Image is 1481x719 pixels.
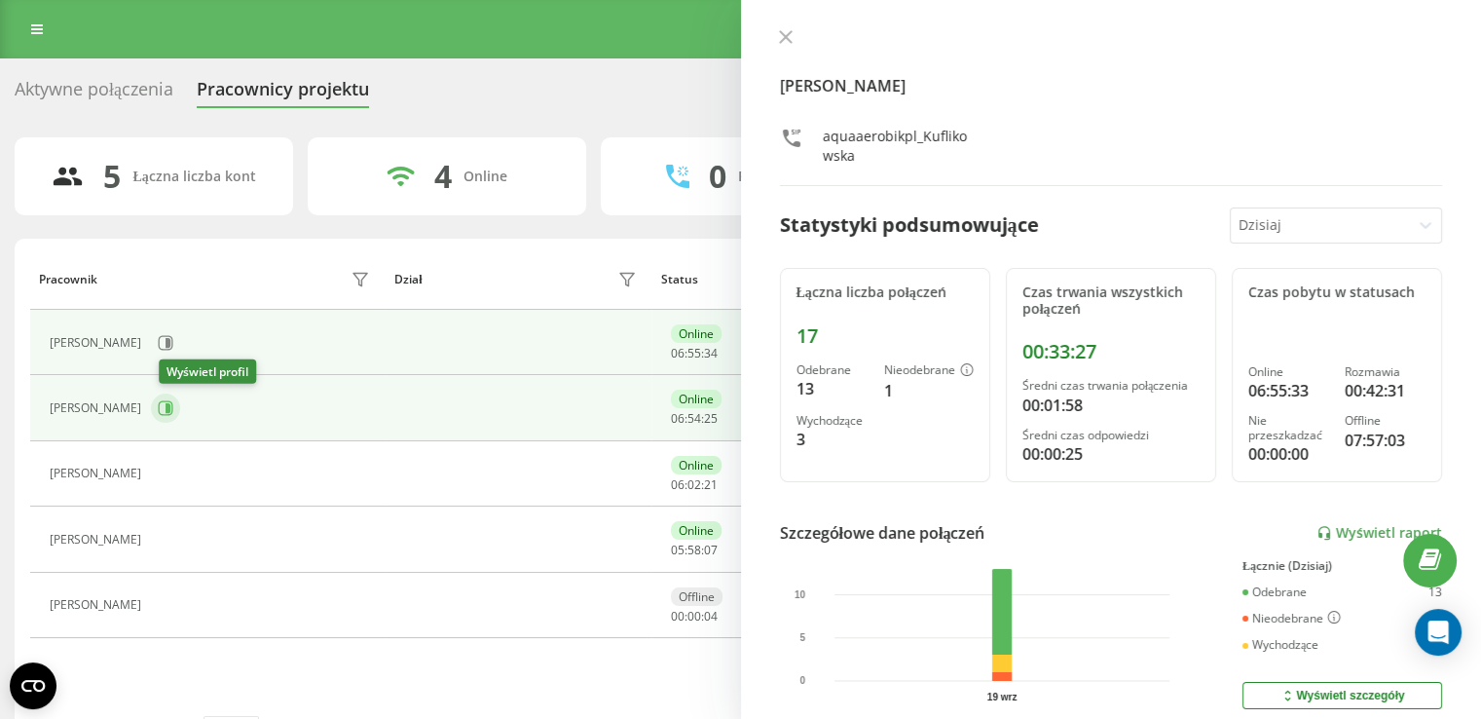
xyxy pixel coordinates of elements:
div: : : [671,478,718,492]
div: 0 [709,158,726,195]
div: Online [671,521,722,540]
span: 00 [671,608,685,624]
div: Online [671,390,722,408]
span: 25 [704,410,718,427]
div: Wyświetl profil [159,359,256,384]
div: [PERSON_NAME] [50,467,146,480]
button: Open CMP widget [10,662,56,709]
div: 00:01:58 [1022,394,1200,417]
div: 13 [796,377,869,400]
div: Online [1248,365,1329,379]
div: Średni czas odpowiedzi [1022,429,1200,442]
span: 06 [671,410,685,427]
div: 3 [796,428,869,451]
div: 00:00:00 [1248,442,1329,466]
div: Średni czas trwania połączenia [1022,379,1200,393]
span: 21 [704,476,718,493]
span: 07 [704,542,718,558]
div: Pracownik [39,273,97,286]
span: 06 [671,345,685,361]
div: 4 [434,158,452,195]
span: 00 [687,608,701,624]
div: Offline [671,587,722,606]
div: Wychodzące [1242,638,1318,652]
div: Aktywne połączenia [15,79,173,109]
div: Nieodebrane [884,363,974,379]
div: : : [671,347,718,360]
div: Odebrane [1242,586,1307,599]
div: 07:57:03 [1345,429,1425,452]
text: 0 [799,675,805,686]
div: Offline [1345,414,1425,428]
div: 17 [796,324,974,348]
div: Pracownicy projektu [197,79,369,109]
div: Open Intercom Messenger [1415,609,1462,656]
div: : : [671,610,718,624]
div: Rozmawia [1345,365,1425,379]
span: 05 [671,542,685,558]
div: Nie przeszkadzać [1248,414,1329,442]
div: Czas pobytu w statusach [1248,284,1425,301]
div: 13 [1428,586,1442,599]
span: 55 [687,345,701,361]
text: 5 [799,632,805,643]
div: Czas trwania wszystkich połączeń [1022,284,1200,318]
div: Łącznie (Dzisiaj) [1242,559,1442,573]
span: 06 [671,476,685,493]
button: Wyświetl szczegóły [1242,682,1442,709]
div: Odebrane [796,363,869,377]
div: Szczegółowe dane połączeń [780,521,985,545]
div: [PERSON_NAME] [50,533,146,547]
div: Rozmawiają [738,169,816,185]
div: Online [671,456,722,474]
div: Nieodebrane [1242,611,1341,626]
div: Łączna liczba połączeń [796,284,974,301]
div: 00:00:25 [1022,442,1200,466]
span: 54 [687,410,701,427]
span: 04 [704,608,718,624]
div: Online [463,169,507,185]
div: 1 [884,379,974,402]
h4: [PERSON_NAME] [780,74,1443,97]
div: [PERSON_NAME] [50,336,146,350]
div: Online [671,324,722,343]
div: 00:42:31 [1345,379,1425,402]
text: 19 wrz [986,692,1017,702]
text: 10 [795,589,806,600]
div: Wychodzące [796,414,869,428]
div: aquaaerobikpl_Kuflikowska [823,127,975,166]
a: Wyświetl raport [1316,525,1442,542]
div: 00:33:27 [1022,340,1200,363]
span: 02 [687,476,701,493]
div: 06:55:33 [1248,379,1329,402]
div: Łączna liczba kont [132,169,255,185]
div: [PERSON_NAME] [50,401,146,415]
div: Wyświetl szczegóły [1279,688,1404,703]
div: Status [661,273,698,286]
div: : : [671,544,718,557]
div: [PERSON_NAME] [50,598,146,612]
div: Statystyki podsumowujące [780,210,1039,240]
span: 58 [687,542,701,558]
span: 34 [704,345,718,361]
div: : : [671,412,718,426]
div: 5 [103,158,121,195]
div: Dział [394,273,422,286]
